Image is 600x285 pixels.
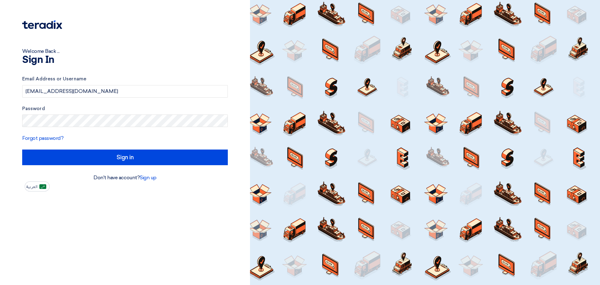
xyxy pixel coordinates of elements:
label: Email Address or Username [22,75,228,83]
img: ar-AR.png [39,184,46,189]
img: Teradix logo [22,20,62,29]
button: العربية [25,181,50,191]
a: Forgot password? [22,135,63,141]
div: Welcome Back ... [22,48,228,55]
a: Sign up [140,175,157,181]
span: العربية [26,185,37,189]
h1: Sign In [22,55,228,65]
div: Don't have account? [22,174,228,181]
label: Password [22,105,228,112]
input: Enter your business email or username [22,85,228,98]
input: Sign in [22,150,228,165]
